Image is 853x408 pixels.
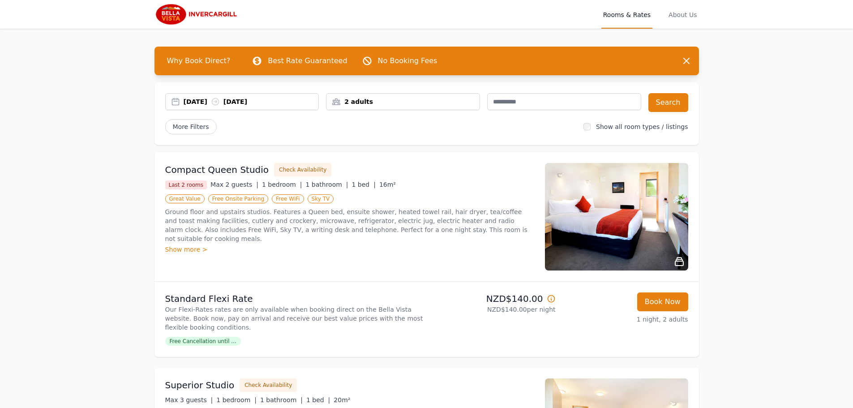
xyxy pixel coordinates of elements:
[165,337,241,346] span: Free Cancellation until ...
[216,396,257,404] span: 1 bedroom |
[160,52,238,70] span: Why Book Direct?
[210,181,258,188] span: Max 2 guests |
[648,93,688,112] button: Search
[184,97,319,106] div: [DATE] [DATE]
[308,194,334,203] span: Sky TV
[165,292,423,305] p: Standard Flexi Rate
[260,396,303,404] span: 1 bathroom |
[306,396,330,404] span: 1 bed |
[165,379,235,391] h3: Superior Studio
[165,119,217,134] span: More Filters
[596,123,688,130] label: Show all room types / listings
[430,305,556,314] p: NZD$140.00 per night
[240,378,297,392] button: Check Availability
[274,163,331,176] button: Check Availability
[165,163,269,176] h3: Compact Queen Studio
[272,194,304,203] span: Free WiFi
[208,194,268,203] span: Free Onsite Parking
[165,245,534,254] div: Show more >
[165,194,205,203] span: Great Value
[154,4,240,25] img: Bella Vista Invercargill
[305,181,348,188] span: 1 bathroom |
[637,292,688,311] button: Book Now
[268,56,347,66] p: Best Rate Guaranteed
[430,292,556,305] p: NZD$140.00
[334,396,350,404] span: 20m²
[165,207,534,243] p: Ground floor and upstairs studios. Features a Queen bed, ensuite shower, heated towel rail, hair ...
[165,180,207,189] span: Last 2 rooms
[165,305,423,332] p: Our Flexi-Rates rates are only available when booking direct on the Bella Vista website. Book now...
[352,181,376,188] span: 1 bed |
[165,396,213,404] span: Max 3 guests |
[378,56,437,66] p: No Booking Fees
[563,315,688,324] p: 1 night, 2 adults
[379,181,396,188] span: 16m²
[326,97,480,106] div: 2 adults
[262,181,302,188] span: 1 bedroom |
